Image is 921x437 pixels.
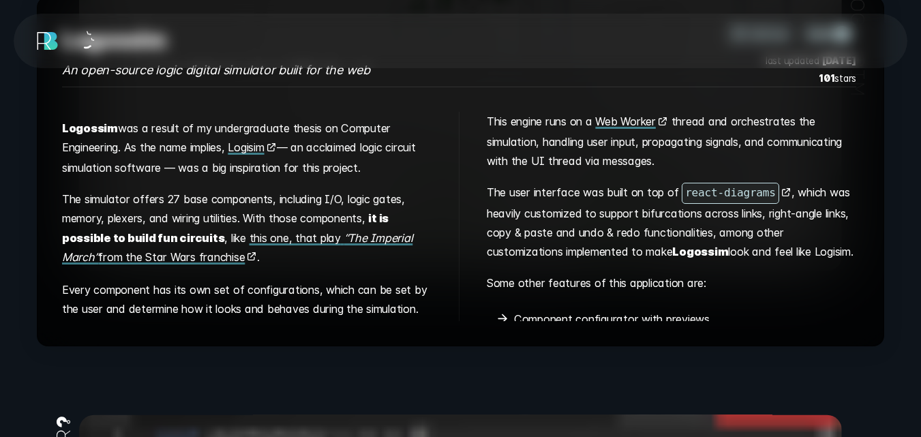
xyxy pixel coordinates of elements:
p: Every component has its own set of configurations, which can be set by the user and determine how... [62,280,432,325]
strong: 101 [819,73,834,84]
p: The user interface was built on top of , which was heavily customized to support bifurcations acr... [487,183,856,267]
li: Component configurator with previews [514,310,856,329]
p: Some other features of this application are: [487,273,856,298]
a: Logisim [226,140,277,154]
p: The simulator offers 27 base components, including I/O, logic gates, memory, plexers, and wiring ... [62,190,432,273]
a: react-diagrams [680,185,793,199]
p: This engine runs on a thread and orchestrates the simulation, handling user input, propagating si... [487,112,856,176]
code: react-diagrams [682,183,779,203]
span: stars [819,71,856,87]
strong: Logossim [672,245,728,258]
p: An open-source logic digital simulator built for the web [62,59,370,87]
strong: it is possible to build fun circuits [62,211,389,244]
strong: Logossim [62,121,118,135]
a: Web Worker [594,115,669,128]
p: was a result of my undergraduate thesis on Computer Engineering. As the name implies, — an acclai... [62,119,432,183]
